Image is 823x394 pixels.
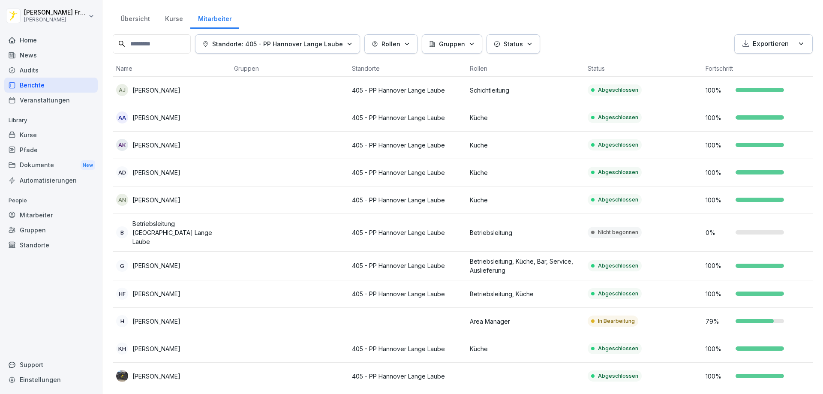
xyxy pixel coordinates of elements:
div: Einstellungen [4,372,98,387]
th: Gruppen [231,60,348,77]
p: 0 % [706,228,731,237]
p: Abgeschlossen [598,290,638,298]
p: Schichtleitung [470,86,581,95]
th: Standorte [348,60,466,77]
p: Status [504,39,523,48]
p: 100 % [706,372,731,381]
p: [PERSON_NAME] [132,344,180,353]
div: B [116,226,128,238]
p: [PERSON_NAME] [24,17,87,23]
p: [PERSON_NAME] [132,86,180,95]
a: News [4,48,98,63]
p: Betriebsleitung, Küche, Bar, Service, Auslieferung [470,257,581,275]
div: AK [116,139,128,151]
p: [PERSON_NAME] Frontini [24,9,87,16]
p: Betriebsleitung [GEOGRAPHIC_DATA] Lange Laube [132,219,227,246]
div: New [81,160,95,170]
a: Automatisierungen [4,173,98,188]
p: Abgeschlossen [598,141,638,149]
a: Mitarbeiter [4,208,98,223]
p: 405 - PP Hannover Lange Laube [352,86,463,95]
img: ebisw4eyqw52ue38ndm2lwyh.png [116,370,128,382]
p: In Bearbeitung [598,317,635,325]
div: Übersicht [113,7,157,29]
th: Rollen [466,60,584,77]
div: AA [116,111,128,123]
p: Küche [470,113,581,122]
p: 405 - PP Hannover Lange Laube [352,168,463,177]
a: Berichte [4,78,98,93]
a: Kurse [157,7,190,29]
a: Veranstaltungen [4,93,98,108]
p: 100 % [706,344,731,353]
button: Rollen [364,34,418,54]
p: [PERSON_NAME] [132,168,180,177]
p: Abgeschlossen [598,114,638,121]
p: Abgeschlossen [598,86,638,94]
p: [PERSON_NAME] [132,195,180,205]
p: [PERSON_NAME] [132,261,180,270]
a: Kurse [4,127,98,142]
p: 405 - PP Hannover Lange Laube [352,113,463,122]
p: Abgeschlossen [598,262,638,270]
p: [PERSON_NAME] [132,372,180,381]
p: Küche [470,344,581,353]
p: Abgeschlossen [598,168,638,176]
a: Mitarbeiter [190,7,239,29]
p: Küche [470,168,581,177]
a: Gruppen [4,223,98,238]
p: [PERSON_NAME] [132,317,180,326]
a: Pfade [4,142,98,157]
button: Standorte: 405 - PP Hannover Lange Laube [195,34,360,54]
p: [PERSON_NAME] [132,141,180,150]
a: Home [4,33,98,48]
div: KH [116,343,128,355]
p: 100 % [706,168,731,177]
a: Audits [4,63,98,78]
p: Abgeschlossen [598,345,638,352]
p: Küche [470,141,581,150]
p: Küche [470,195,581,205]
p: Exportieren [753,39,789,49]
a: Standorte [4,238,98,253]
div: AN [116,194,128,206]
p: 100 % [706,289,731,298]
p: Library [4,114,98,127]
button: Gruppen [422,34,482,54]
p: 405 - PP Hannover Lange Laube [352,372,463,381]
p: 100 % [706,86,731,95]
p: 405 - PP Hannover Lange Laube [352,141,463,150]
button: Status [487,34,540,54]
p: 100 % [706,195,731,205]
th: Fortschritt [702,60,820,77]
p: 100 % [706,261,731,270]
p: [PERSON_NAME] [132,113,180,122]
p: People [4,194,98,208]
p: Abgeschlossen [598,196,638,204]
button: Exportieren [734,34,813,54]
th: Name [113,60,231,77]
div: H [116,315,128,327]
p: [PERSON_NAME] [132,289,180,298]
a: DokumenteNew [4,157,98,173]
p: Gruppen [439,39,465,48]
p: Rollen [381,39,400,48]
p: Area Manager [470,317,581,326]
p: Nicht begonnen [598,229,638,236]
div: AJ [116,84,128,96]
p: Betriebsleitung, Küche [470,289,581,298]
p: 100 % [706,141,731,150]
p: Standorte: 405 - PP Hannover Lange Laube [212,39,343,48]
